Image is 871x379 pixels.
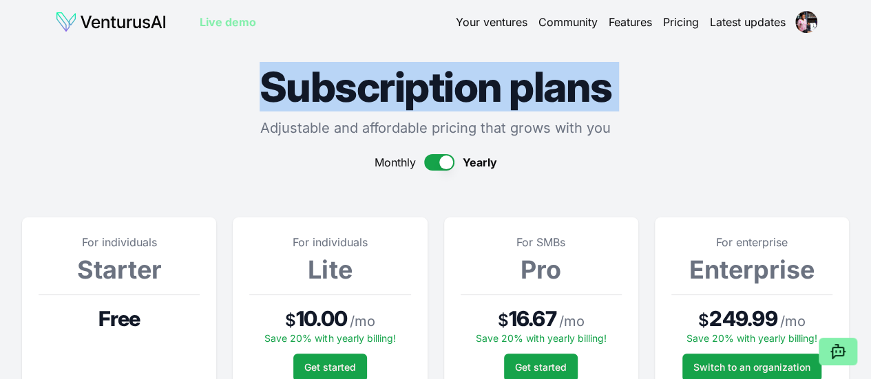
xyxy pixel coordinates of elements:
[22,118,849,138] p: Adjustable and affordable pricing that grows with you
[698,310,709,332] span: $
[200,14,256,30] a: Live demo
[780,312,806,331] span: / mo
[463,154,497,171] span: Yearly
[709,306,777,331] span: 249.99
[98,306,140,331] span: Free
[456,14,527,30] a: Your ventures
[39,256,200,283] h3: Starter
[710,14,786,30] a: Latest updates
[461,256,622,283] h3: Pro
[559,312,585,331] span: / mo
[509,306,556,331] span: 16.67
[609,14,652,30] a: Features
[249,256,410,283] h3: Lite
[350,312,375,331] span: / mo
[671,234,832,250] p: For enterprise
[538,14,598,30] a: Community
[264,332,395,344] span: Save 20% with yearly billing!
[476,332,607,344] span: Save 20% with yearly billing!
[55,11,167,33] img: logo
[22,66,849,107] h1: Subscription plans
[304,360,356,374] span: Get started
[498,310,509,332] span: $
[663,14,699,30] a: Pricing
[249,234,410,250] p: For individuals
[795,11,817,33] img: ACg8ocKJfc8C1MJYm78Y6ekTROkiCnbSVp0He56j7zJwBiUsbRaDg-Gz=s96-c
[375,154,416,171] span: Monthly
[671,256,832,283] h3: Enterprise
[686,332,817,344] span: Save 20% with yearly billing!
[285,310,296,332] span: $
[515,360,567,374] span: Get started
[461,234,622,250] p: For SMBs
[39,234,200,250] p: For individuals
[296,306,347,331] span: 10.00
